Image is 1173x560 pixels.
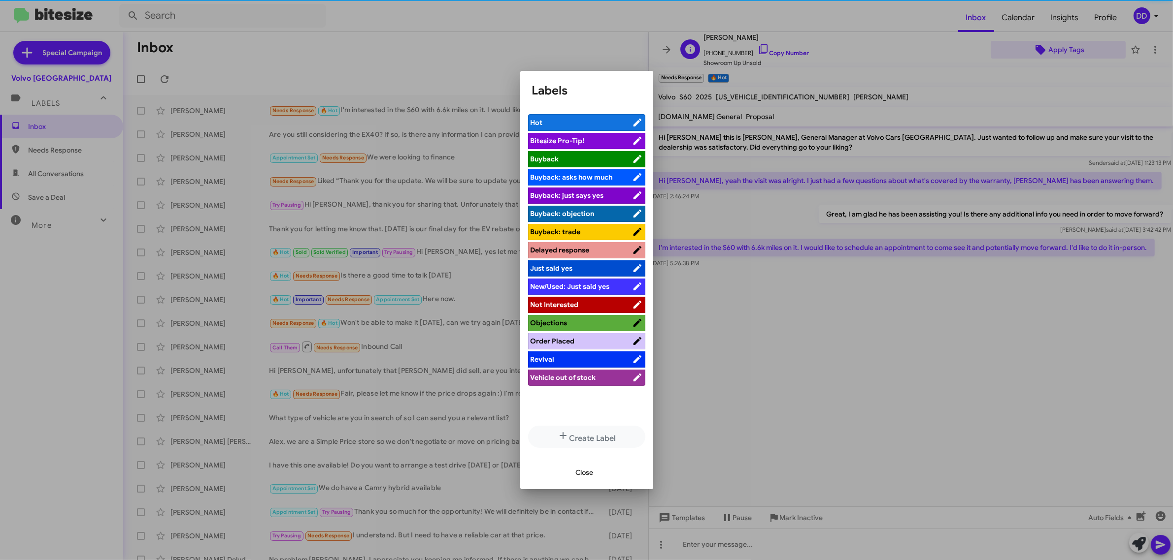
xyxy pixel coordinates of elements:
span: Just said yes [531,264,573,273]
span: Buyback: asks how much [531,173,613,182]
button: Close [568,464,602,481]
span: Delayed response [531,246,590,254]
button: Create Label [528,426,645,448]
span: Buyback: just says yes [531,191,604,200]
span: Buyback: objection [531,209,595,218]
span: Order Placed [531,337,575,345]
span: Buyback: trade [531,227,581,236]
span: Bitesize Pro-Tip! [531,136,585,145]
span: Close [576,464,594,481]
span: New/Used: Just said yes [531,282,610,291]
span: Revival [531,355,555,364]
span: Objections [531,318,568,327]
span: Not Interested [531,300,579,309]
h1: Labels [532,83,641,98]
span: Hot [531,118,543,127]
span: Buyback [531,155,559,163]
span: Vehicle out of stock [531,373,596,382]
